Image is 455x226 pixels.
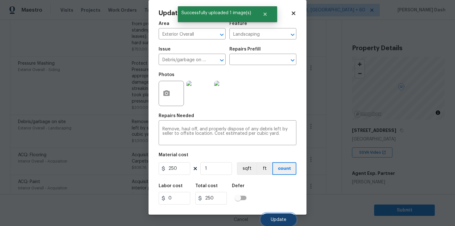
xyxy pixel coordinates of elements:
[288,56,297,65] button: Open
[257,162,272,175] button: ft
[229,21,247,26] h5: Feature
[217,56,226,65] button: Open
[159,10,291,16] h2: Update Condition Adjustment
[159,153,188,157] h5: Material cost
[162,127,293,140] textarea: Remove, haul off, and properly dispose of any debris left by seller to offsite location. Cost est...
[178,6,255,20] span: Successfully uploaded 1 image(s)
[229,47,261,51] h5: Repairs Prefill
[159,114,194,118] h5: Repairs Needed
[159,184,183,188] h5: Labor cost
[159,21,169,26] h5: Area
[234,217,248,222] span: Cancel
[261,213,296,226] button: Update
[288,30,297,39] button: Open
[159,47,171,51] h5: Issue
[195,184,218,188] h5: Total cost
[232,184,245,188] h5: Defer
[272,162,296,175] button: count
[217,30,226,39] button: Open
[271,217,286,222] span: Update
[159,73,174,77] h5: Photos
[224,213,258,226] button: Cancel
[237,162,257,175] button: sqft
[255,8,276,21] button: Close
